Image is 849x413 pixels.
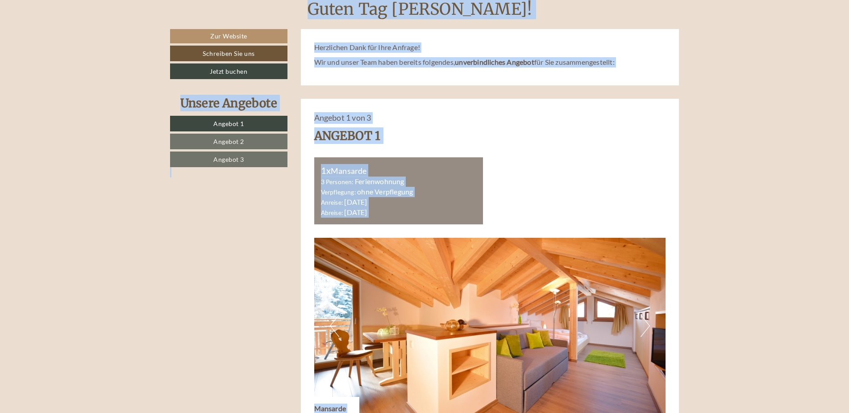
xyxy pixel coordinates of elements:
[213,156,244,163] span: Angebot 3
[303,236,352,251] button: Senden
[321,209,343,216] small: Abreise:
[213,138,244,145] span: Angebot 2
[455,58,534,66] span: unverbindliches Angebot
[344,198,367,206] b: [DATE]
[355,177,404,185] b: Ferienwohnung
[213,120,244,127] span: Angebot 1
[314,113,371,122] span: Angebot 1 von 3
[641,315,650,337] button: Next
[357,187,413,196] b: ohne Verpflegung
[321,178,354,185] small: 3 Personen:
[330,315,339,337] button: Previous
[321,164,477,177] div: Mansarde
[314,42,666,53] p: Herzlichen Dank für Ihre Anfrage!
[314,57,666,67] p: Wir und unser Team haben bereits folgendes, für Sie zusammengestellt:
[321,165,331,176] b: 1x
[159,7,192,22] div: [DATE]
[321,199,343,206] small: Anreise:
[212,26,338,34] div: Sie
[207,25,345,52] div: Guten Tag, wie können wir Ihnen helfen?
[170,95,287,111] div: Unsere Angebote
[170,63,287,79] a: Jetzt buchen
[212,44,338,50] small: 15:30
[170,29,287,43] a: Zur Website
[344,208,367,216] b: [DATE]
[321,189,356,196] small: Verpflegung:
[308,0,532,18] h1: Guten Tag [PERSON_NAME]!
[170,46,287,61] a: Schreiben Sie uns
[314,127,381,144] div: Angebot 1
